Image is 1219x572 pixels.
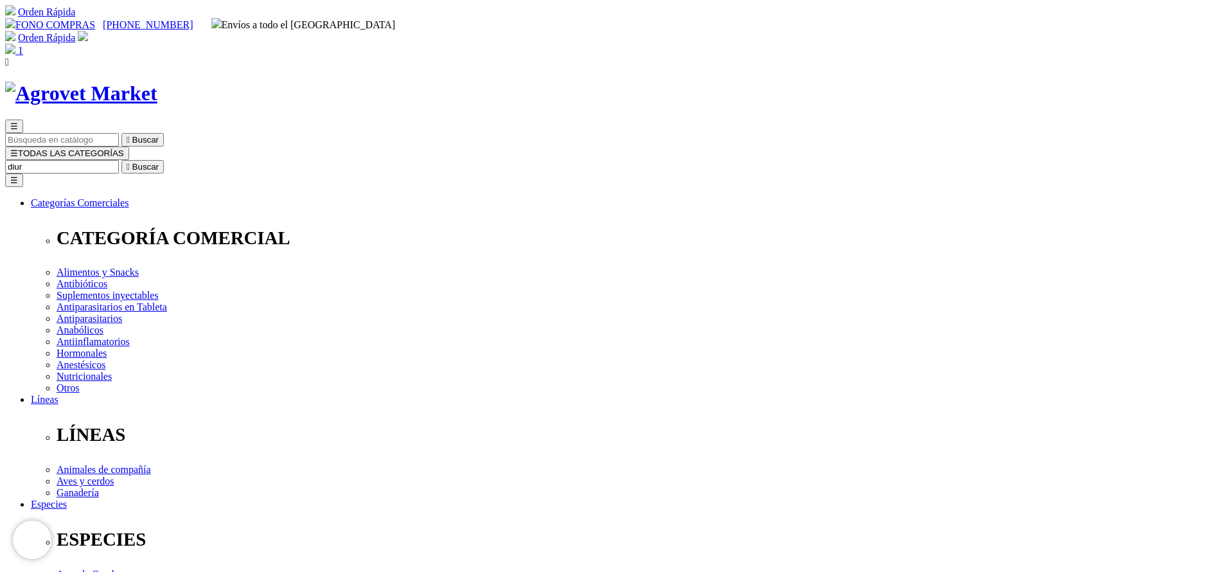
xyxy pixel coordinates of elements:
a: Suplementos inyectables [57,290,159,301]
button:  Buscar [121,160,164,174]
span: ☰ [10,148,18,158]
a: Especies [31,499,67,510]
p: ESPECIES [57,529,1214,550]
a: Acceda a su cuenta de cliente [78,32,88,43]
a: Líneas [31,394,58,405]
span: Buscar [132,135,159,145]
a: Hormonales [57,348,107,359]
i:  [127,135,130,145]
a: Antiinflamatorios [57,336,130,347]
a: Nutricionales [57,371,112,382]
a: Alimentos y Snacks [57,267,139,278]
span: ☰ [10,121,18,131]
a: Aves y cerdos [57,476,114,487]
a: Antiparasitarios en Tableta [57,301,167,312]
img: shopping-bag.svg [5,44,15,54]
a: Antiparasitarios [57,313,122,324]
button:  Buscar [121,133,164,147]
span: Envíos a todo el [GEOGRAPHIC_DATA] [211,19,396,30]
a: Categorías Comerciales [31,197,129,208]
img: delivery-truck.svg [211,18,222,28]
a: 1 [5,45,23,56]
a: Ganadería [57,487,99,498]
button: ☰ [5,174,23,187]
input: Buscar [5,160,119,174]
i:  [127,162,130,172]
a: Anestésicos [57,359,105,370]
img: shopping-cart.svg [5,31,15,41]
a: Animales de compañía [57,464,151,475]
i:  [5,57,9,67]
input: Buscar [5,133,119,147]
a: [PHONE_NUMBER] [103,19,193,30]
button: ☰TODAS LAS CATEGORÍAS [5,147,129,160]
img: shopping-cart.svg [5,5,15,15]
a: Anabólicos [57,325,103,335]
img: user.svg [78,31,88,41]
a: Orden Rápida [18,32,75,43]
span: Buscar [132,162,159,172]
a: Antibióticos [57,278,107,289]
p: CATEGORÍA COMERCIAL [57,228,1214,249]
span: 1 [18,45,23,56]
img: phone.svg [5,18,15,28]
p: LÍNEAS [57,424,1214,445]
a: FONO COMPRAS [5,19,95,30]
a: Otros [57,382,80,393]
img: Agrovet Market [5,82,157,105]
a: Orden Rápida [18,6,75,17]
iframe: Brevo live chat [13,521,51,559]
button: ☰ [5,120,23,133]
